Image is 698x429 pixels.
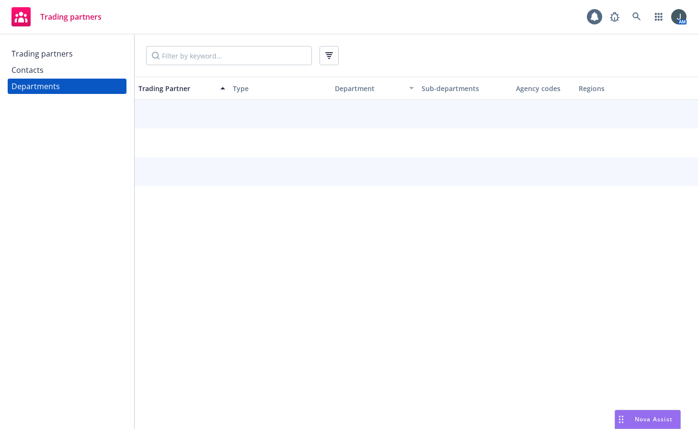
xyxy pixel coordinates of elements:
div: Department [327,83,403,93]
a: Trading partners [8,3,105,30]
span: Trading partners [40,13,102,21]
button: Department [323,77,418,100]
a: Contacts [8,62,126,78]
a: Report a Bug [605,7,624,26]
button: Nova Assist [615,410,681,429]
button: Trading Partner [135,77,229,100]
a: Trading partners [8,46,126,61]
div: Sub-departments [422,83,508,93]
a: Switch app [649,7,668,26]
span: Nova Assist [635,415,673,423]
a: Search [627,7,646,26]
div: Trading Partner [138,83,215,93]
button: Sub-departments [418,77,512,100]
input: Filter by keyword... [146,46,312,65]
div: Departments [11,79,60,94]
button: Agency codes [512,77,575,100]
div: Contacts [11,62,44,78]
a: Departments [8,79,126,94]
div: Regions [579,83,665,93]
div: Trading partners [11,46,73,61]
div: Type [233,83,320,93]
img: photo [671,9,687,24]
button: Type [229,77,323,100]
div: Agency codes [516,83,571,93]
button: Regions [575,77,669,100]
div: Drag to move [615,410,627,429]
